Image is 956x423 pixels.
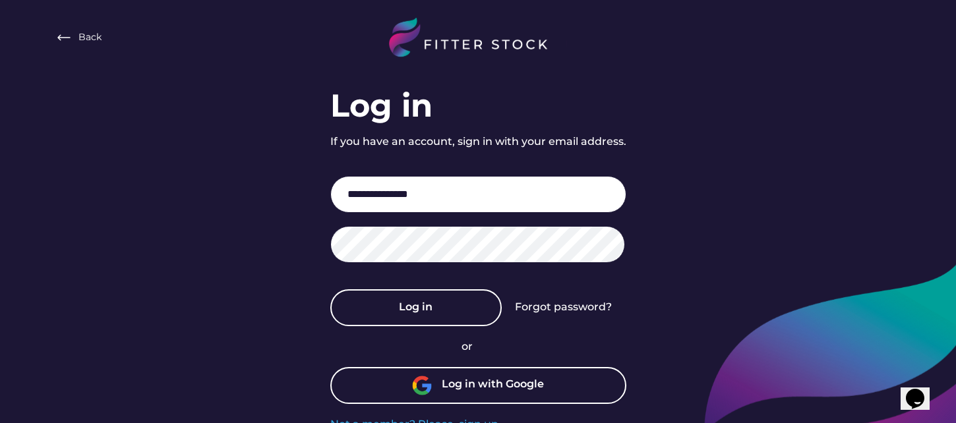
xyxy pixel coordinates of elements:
[901,370,943,410] iframe: chat widget
[330,84,433,128] div: Log in
[56,30,72,45] img: Frame%20%282%29.svg
[389,18,567,57] img: LOGO%20%282%29.svg
[442,377,544,394] div: Log in with Google
[515,300,612,314] div: Forgot password?
[412,376,432,395] img: unnamed.png
[330,289,502,326] button: Log in
[330,134,626,149] div: If you have an account, sign in with your email address.
[462,339,494,354] div: or
[78,31,102,44] div: Back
